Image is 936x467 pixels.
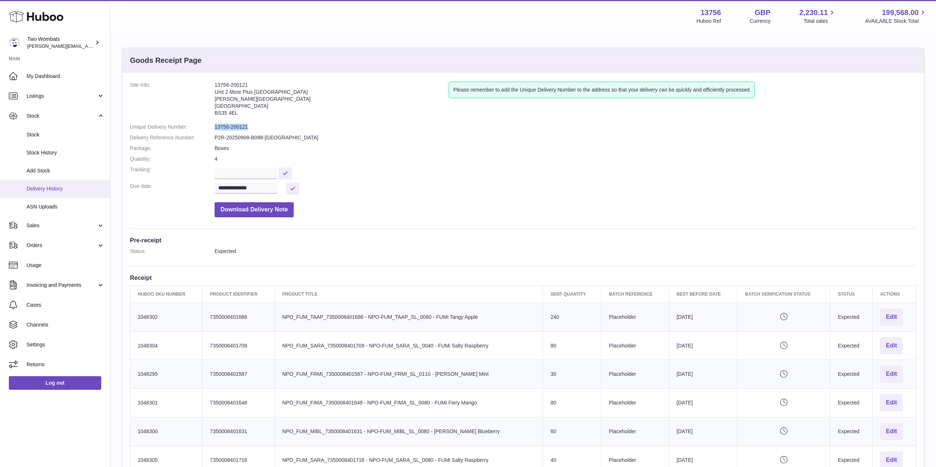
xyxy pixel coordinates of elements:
button: Edit [880,309,903,326]
dd: Expected [215,248,916,255]
td: 7350008401709 [202,331,275,360]
td: 30 [543,360,601,389]
td: 1048301 [130,389,202,417]
td: 80 [543,331,601,360]
div: Currency [750,18,771,25]
span: Invoicing and Payments [27,282,97,289]
button: Edit [880,366,903,383]
dd: Boxes [215,145,916,152]
dt: Unique Delivery Number: [130,124,215,131]
a: 199,568.00 AVAILABLE Stock Total [865,8,927,25]
td: 7350008401631 [202,417,275,446]
th: Product title [275,285,543,303]
td: Placeholder [601,360,669,389]
th: Status [830,285,873,303]
td: Expected [830,360,873,389]
td: 7350008401686 [202,303,275,331]
td: NPO_FUM_MIBL_7350008401631 - NPO-FUM_MIBL_SL_0080 - [PERSON_NAME] Blueberry [275,417,543,446]
span: Listings [27,93,97,100]
td: Expected [830,331,873,360]
button: Edit [880,337,903,354]
dt: Delivery Reference Number: [130,134,215,141]
th: Batch Reference [601,285,669,303]
td: Expected [830,417,873,446]
td: 60 [543,417,601,446]
h3: Receipt [130,274,916,282]
span: Stock History [27,149,105,156]
span: Stock [27,113,97,120]
dt: Package: [130,145,215,152]
img: philip.carroll@twowombats.com [9,37,20,48]
td: 240 [543,303,601,331]
td: [DATE] [669,389,738,417]
address: 13756-200121 Unit 2 More Plus [GEOGRAPHIC_DATA] [PERSON_NAME][GEOGRAPHIC_DATA] [GEOGRAPHIC_DATA] ... [215,82,449,120]
td: NPO_FUM_SARA_7350008401709 - NPO-FUM_SARA_SL_0040 - FUMi Salty Raspberry [275,331,543,360]
th: Huboo SKU Number [130,285,202,303]
dt: Site Info: [130,82,215,120]
button: Edit [880,423,903,440]
dt: Tracking: [130,166,215,179]
span: AVAILABLE Stock Total [865,18,927,25]
div: Please remember to add the Unique Delivery Number to the address so that your delivery can be qui... [449,82,755,98]
div: Two Wombats [27,36,93,50]
span: Returns [27,361,105,368]
dt: Status: [130,248,215,255]
td: 1048300 [130,417,202,446]
td: NPO_FUM_FRMI_7350008401587 - NPO-FUM_FRMI_SL_0110 - [PERSON_NAME] Mint [275,360,543,389]
a: Log out [9,376,101,389]
td: Expected [830,389,873,417]
td: 7350008401648 [202,389,275,417]
button: Download Delivery Note [215,202,294,217]
span: 2,230.11 [799,8,828,18]
dd: 4 [215,156,916,163]
th: Actions [872,285,916,303]
span: Usage [27,262,105,269]
td: 1048304 [130,331,202,360]
td: Placeholder [601,389,669,417]
th: Sent Quantity [543,285,601,303]
td: [DATE] [669,417,738,446]
span: Total sales [803,18,836,25]
td: Placeholder [601,331,669,360]
h3: Pre-receipt [130,236,916,244]
td: 1048302 [130,303,202,331]
span: ASN Uploads [27,203,105,210]
td: Expected [830,303,873,331]
span: Sales [27,222,97,229]
dt: Due date: [130,183,215,195]
td: Placeholder [601,303,669,331]
td: [DATE] [669,360,738,389]
td: 80 [543,389,601,417]
td: [DATE] [669,331,738,360]
th: Best Before Date [669,285,738,303]
strong: 13756 [700,8,721,18]
td: [DATE] [669,303,738,331]
button: Edit [880,394,903,411]
span: Channels [27,321,105,328]
span: Stock [27,131,105,138]
dt: Quantity: [130,156,215,163]
strong: GBP [755,8,770,18]
dd: P2R-20250908-B098-[GEOGRAPHIC_DATA] [215,134,916,141]
span: Add Stock [27,167,105,174]
div: Huboo Ref [696,18,721,25]
span: My Dashboard [27,73,105,80]
a: 2,230.11 Total sales [799,8,837,25]
th: Batch Verification Status [738,285,830,303]
span: [PERSON_NAME][EMAIL_ADDRESS][PERSON_NAME][DOMAIN_NAME] [27,43,187,49]
h3: Goods Receipt Page [130,56,202,65]
td: Placeholder [601,417,669,446]
th: Product Identifier [202,285,275,303]
span: Settings [27,341,105,348]
td: 1048295 [130,360,202,389]
td: 7350008401587 [202,360,275,389]
td: NPO_FUM_FIMA_7350008401648 - NPO-FUM_FIMA_SL_0080 - FUMi Fiery Mango [275,389,543,417]
span: 199,568.00 [882,8,919,18]
span: Orders [27,242,97,249]
td: NPO_FUM_TAAP_7350008401686 - NPO-FUM_TAAP_SL_0080 - FUMi Tangy Apple [275,303,543,331]
span: Cases [27,302,105,309]
dd: 13756-200121 [215,124,916,131]
span: Delivery History [27,185,105,192]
